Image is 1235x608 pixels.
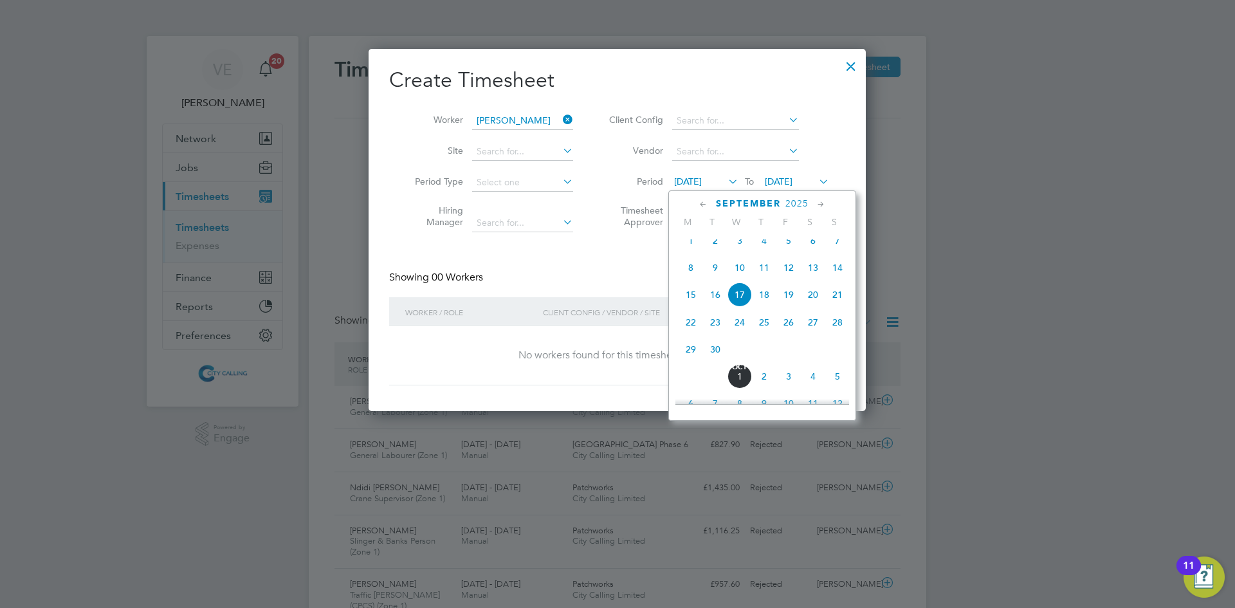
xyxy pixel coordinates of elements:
[773,216,798,228] span: F
[472,143,573,161] input: Search for...
[679,310,703,335] span: 22
[727,255,752,280] span: 10
[801,228,825,253] span: 6
[776,228,801,253] span: 5
[389,67,845,94] h2: Create Timesheet
[703,282,727,307] span: 16
[825,310,850,335] span: 28
[1184,557,1225,598] button: Open Resource Center, 11 new notifications
[703,391,727,416] span: 7
[1183,566,1194,582] div: 11
[801,391,825,416] span: 11
[674,176,702,187] span: [DATE]
[605,145,663,156] label: Vendor
[727,364,752,371] span: Oct
[727,391,752,416] span: 8
[765,176,792,187] span: [DATE]
[776,391,801,416] span: 10
[700,216,724,228] span: T
[785,198,809,209] span: 2025
[822,216,846,228] span: S
[402,349,832,362] div: No workers found for this timesheet period.
[727,228,752,253] span: 3
[405,145,463,156] label: Site
[752,364,776,389] span: 2
[801,282,825,307] span: 20
[605,114,663,125] label: Client Config
[672,143,799,161] input: Search for...
[825,255,850,280] span: 14
[801,255,825,280] span: 13
[402,297,540,327] div: Worker / Role
[679,391,703,416] span: 6
[801,310,825,335] span: 27
[752,255,776,280] span: 11
[801,364,825,389] span: 4
[776,255,801,280] span: 12
[776,310,801,335] span: 26
[472,112,573,130] input: Search for...
[472,174,573,192] input: Select one
[679,228,703,253] span: 1
[825,391,850,416] span: 12
[675,216,700,228] span: M
[724,216,749,228] span: W
[703,255,727,280] span: 9
[776,364,801,389] span: 3
[672,112,799,130] input: Search for...
[703,310,727,335] span: 23
[825,228,850,253] span: 7
[679,255,703,280] span: 8
[432,271,483,284] span: 00 Workers
[703,337,727,362] span: 30
[716,198,781,209] span: September
[679,337,703,362] span: 29
[741,173,758,190] span: To
[703,228,727,253] span: 2
[749,216,773,228] span: T
[825,282,850,307] span: 21
[389,271,486,284] div: Showing
[825,364,850,389] span: 5
[752,391,776,416] span: 9
[776,282,801,307] span: 19
[752,282,776,307] span: 18
[752,310,776,335] span: 25
[405,205,463,228] label: Hiring Manager
[540,297,746,327] div: Client Config / Vendor / Site
[679,282,703,307] span: 15
[727,310,752,335] span: 24
[405,176,463,187] label: Period Type
[605,205,663,228] label: Timesheet Approver
[405,114,463,125] label: Worker
[752,228,776,253] span: 4
[472,214,573,232] input: Search for...
[727,282,752,307] span: 17
[798,216,822,228] span: S
[727,364,752,389] span: 1
[605,176,663,187] label: Period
